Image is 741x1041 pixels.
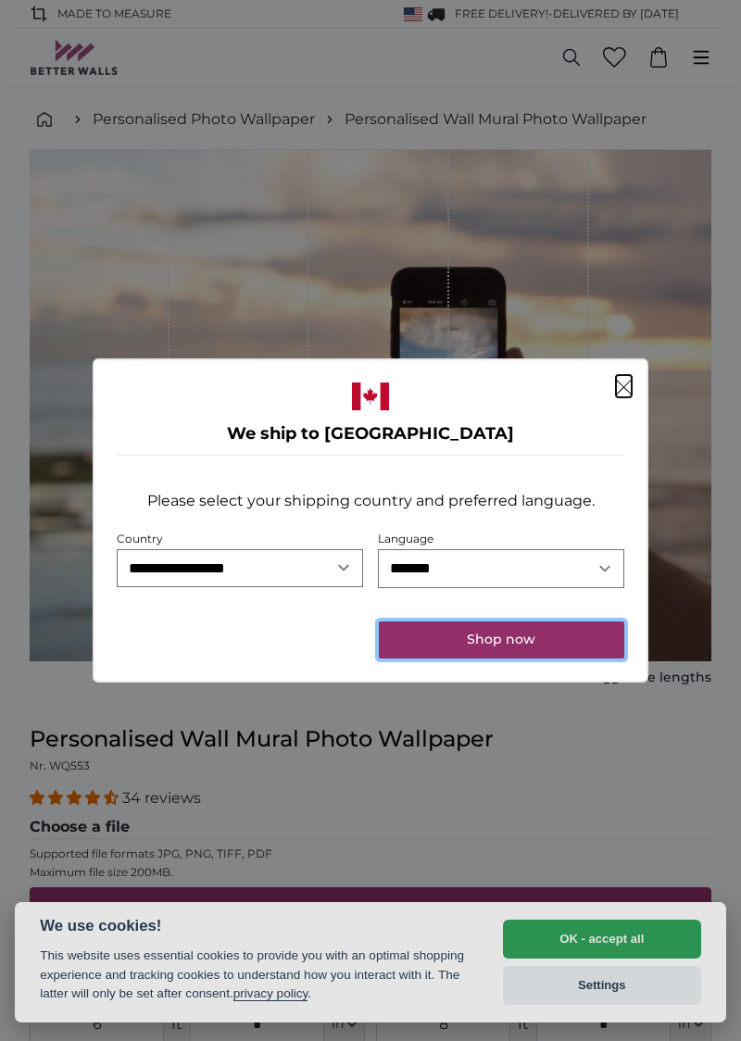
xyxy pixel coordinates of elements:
[117,532,163,546] label: Country
[117,421,624,447] h4: We ship to [GEOGRAPHIC_DATA]
[616,375,632,397] button: Close
[379,621,624,658] button: Shop now
[147,490,595,512] p: Please select your shipping country and preferred language.
[378,532,433,546] label: Language
[352,383,389,410] img: Canada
